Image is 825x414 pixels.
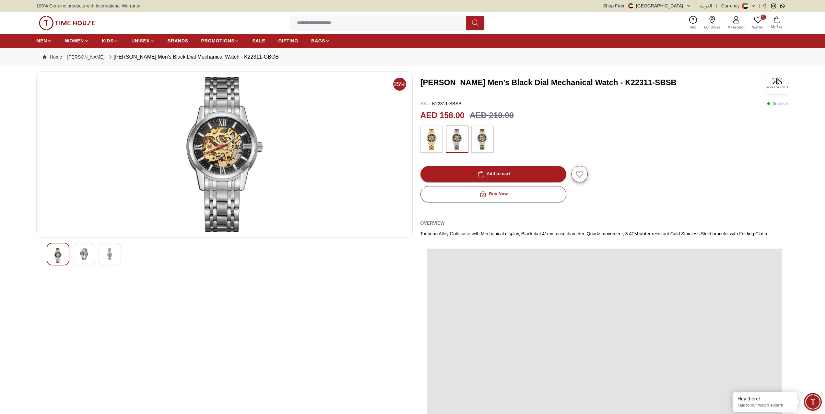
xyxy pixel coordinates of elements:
[420,218,445,228] h2: Overview
[78,248,90,260] img: Kenneth Scott Men's Black Dial Mechanical Watch - K22311-GBGB
[603,3,691,9] button: Shop From[GEOGRAPHIC_DATA]
[420,230,789,237] div: Tonneau Alloy Gold case with Mechanical display, Black dial 41mm case diameter, Quartz movement, ...
[701,15,724,31] a: Our Stores
[252,35,265,47] a: SALE
[474,129,490,150] img: ...
[767,100,789,107] p: ( In stock )
[780,4,785,8] a: Whatsapp
[278,38,298,44] span: GIFTING
[449,129,465,150] img: ...
[36,3,140,9] span: 100% Genuine products with International Warranty
[750,25,766,30] span: Wishlist
[759,3,760,9] span: |
[36,38,47,44] span: MEN
[43,54,62,60] a: Home
[39,16,95,30] img: ...
[131,35,154,47] a: UNISEX
[476,170,510,178] div: Add to cart
[102,35,118,47] a: KIDS
[700,3,712,9] button: العربية
[107,53,279,61] div: [PERSON_NAME] Men's Black Dial Mechanical Watch - K22311-GBGB
[52,248,64,263] img: Kenneth Scott Men's Black Dial Mechanical Watch - K22311-GBGB
[716,3,717,9] span: |
[702,25,723,30] span: Our Stores
[766,71,789,94] img: Kenneth Scott Men's Black Dial Mechanical Watch - K22311-SBSB
[278,35,298,47] a: GIFTING
[36,48,789,66] nav: Breadcrumb
[393,78,406,91] span: 25%
[36,35,52,47] a: MEN
[771,4,776,8] a: Instagram
[420,100,462,107] p: K22311-SBSB
[42,77,407,232] img: Kenneth Scott Men's Black Dial Mechanical Watch - K22311-GBGB
[311,35,330,47] a: BAGS
[420,77,758,88] h3: [PERSON_NAME] Men's Black Dial Mechanical Watch - K22311-SBSB
[104,248,116,260] img: Kenneth Scott Men's Black Dial Mechanical Watch - K22311-GBGB
[420,166,566,182] button: Add to cart
[65,35,89,47] a: WOMEN
[762,4,767,8] a: Facebook
[687,25,699,30] span: Help
[769,24,785,29] span: My Bag
[252,38,265,44] span: SALE
[102,38,113,44] span: KIDS
[721,3,742,9] div: Currency
[628,3,633,8] img: United Arab Emirates
[201,35,240,47] a: PROMOTIONS
[478,190,508,198] div: Buy Now
[131,38,149,44] span: UNISEX
[168,38,188,44] span: BRANDS
[686,15,701,31] a: Help
[420,101,431,106] span: SKU :
[168,35,188,47] a: BRANDS
[737,403,793,408] p: Talk to our watch expert!
[761,15,766,20] span: 0
[470,109,514,122] h3: AED 210.00
[201,38,235,44] span: PROMOTIONS
[420,186,566,202] button: Buy Now
[67,54,104,60] a: [PERSON_NAME]
[311,38,325,44] span: BAGS
[767,15,786,30] button: My Bag
[424,129,440,150] img: ...
[695,3,696,9] span: |
[737,396,793,402] div: Hey there!
[65,38,84,44] span: WOMEN
[748,15,767,31] a: 0Wishlist
[420,109,465,122] h2: AED 158.00
[725,25,747,30] span: My Account
[804,393,822,411] div: Chat Widget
